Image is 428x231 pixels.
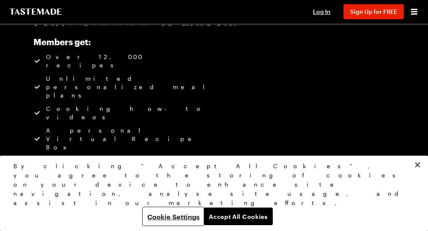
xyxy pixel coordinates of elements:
[408,156,427,174] button: Close
[46,126,221,151] span: A personal Virtual Recipe Box
[46,53,221,69] span: Over 12,000 recipes
[46,74,221,100] span: Unlimited personalized meal plans
[143,208,204,225] button: Cookie Settings
[350,8,397,15] span: Sign Up for FREE
[204,208,273,225] button: Accept All Cookies
[33,37,221,47] h2: Members get:
[343,4,404,19] button: Sign Up for FREE
[409,6,420,17] button: Open menu
[8,8,63,15] a: To Tastemade Home Page
[305,8,338,16] button: Log In
[13,162,407,208] div: By clicking “Accept All Cookies”, you agree to the storing of cookies on your device to enhance s...
[13,162,407,225] div: Privacy
[33,10,237,28] h1: Join to unlock:
[313,8,331,15] span: Log In
[46,105,221,121] span: Cooking how-to videos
